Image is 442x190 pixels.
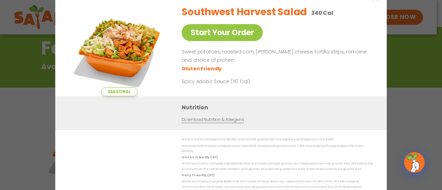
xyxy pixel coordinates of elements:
[182,137,373,142] p: We are not an allergen free facility and cannot guarantee the absence of allergens in our foods.
[311,9,333,17] p: 340 Cal
[182,5,307,19] h2: Southwest Harvest Salad
[182,78,309,85] p: Spicy Adobo Sauce (110 Cal)
[405,153,424,172] img: wpChatIcon
[101,87,137,96] span: Seasonal
[182,155,218,159] strong: Gluten Friendly (GF)
[182,173,214,177] strong: Dairy Friendly (DF)
[182,143,373,154] p: Nutrition information is based on our standard recipes and portion sizes. Click Nutrition & Aller...
[182,48,370,64] p: Sweet potatoes, roasted corn, [PERSON_NAME] cheese, tortilla strips, romaine and choice of protein.
[182,103,376,112] h3: Nutrition
[182,24,263,41] a: Start Your Order
[182,65,223,72] li: Gluten Friendly
[182,179,373,190] p: While our menu includes foods that are made without dairy, our restaurants are not dairy free. We...
[182,161,373,172] p: While our menu includes ingredients that are made without gluten, our restaurants are not gluten ...
[182,117,244,123] a: Download Nutrition & Allergens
